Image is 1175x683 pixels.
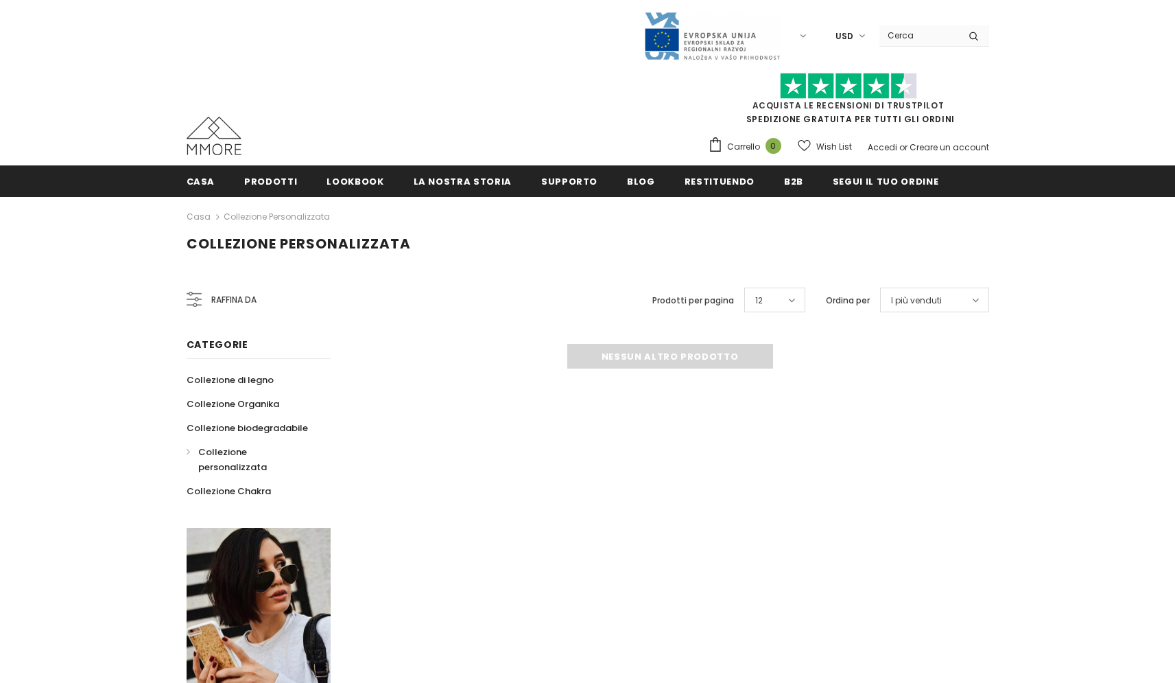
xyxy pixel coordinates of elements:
[541,175,597,188] span: supporto
[187,397,279,410] span: Collezione Organika
[244,165,297,196] a: Prodotti
[414,175,512,188] span: La nostra storia
[187,416,308,440] a: Collezione biodegradabile
[784,175,803,188] span: B2B
[891,294,942,308] span: I più venduti
[187,338,248,351] span: Categorie
[627,165,655,196] a: Blog
[187,421,308,435] span: Collezione biodegradabile
[187,117,241,155] img: Casi MMORE
[685,175,755,188] span: Restituendo
[816,140,852,154] span: Wish List
[244,175,297,188] span: Prodotti
[327,175,383,188] span: Lookbook
[868,141,897,153] a: Accedi
[833,165,938,196] a: Segui il tuo ordine
[211,292,257,308] span: Raffina da
[327,165,383,196] a: Lookbook
[826,294,870,308] label: Ordina per
[879,25,958,45] input: Search Site
[784,165,803,196] a: B2B
[835,30,853,43] span: USD
[708,79,989,125] span: SPEDIZIONE GRATUITA PER TUTTI GLI ORDINI
[780,73,917,100] img: Fidati di Pilot Stars
[708,137,788,157] a: Carrello 0
[187,175,215,188] span: Casa
[627,175,655,188] span: Blog
[187,373,274,386] span: Collezione di legno
[224,211,330,222] a: Collezione personalizzata
[643,11,781,61] img: Javni Razpis
[198,445,267,474] span: Collezione personalizzata
[685,165,755,196] a: Restituendo
[755,294,763,308] span: 12
[910,141,989,153] a: Creare un account
[187,440,316,479] a: Collezione personalizzata
[727,140,760,154] span: Carrello
[798,135,852,159] a: Wish List
[643,30,781,41] a: Javni Razpis
[414,165,512,196] a: La nostra storia
[187,165,215,196] a: Casa
[899,141,907,153] span: or
[652,294,734,308] label: Prodotti per pagina
[187,479,271,503] a: Collezione Chakra
[187,209,211,225] a: Casa
[187,234,411,253] span: Collezione personalizzata
[833,175,938,188] span: Segui il tuo ordine
[541,165,597,196] a: supporto
[187,485,271,498] span: Collezione Chakra
[752,100,945,111] a: Acquista le recensioni di TrustPilot
[187,392,279,416] a: Collezione Organika
[187,368,274,392] a: Collezione di legno
[765,138,781,154] span: 0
